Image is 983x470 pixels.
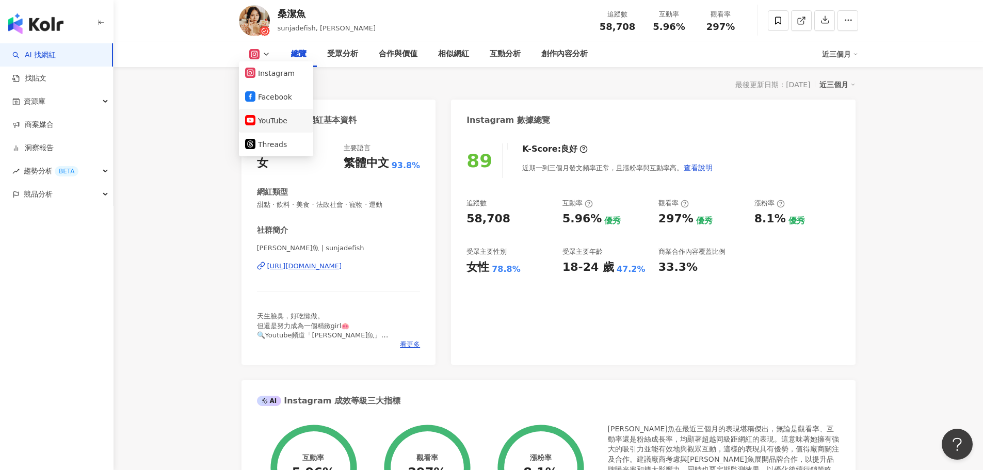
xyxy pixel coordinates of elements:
[12,73,46,84] a: 找貼文
[245,90,307,104] button: Facebook
[302,453,324,462] div: 互動率
[245,114,307,128] button: YouTube
[379,48,417,60] div: 合作與價值
[278,24,376,32] span: sunjadefish, [PERSON_NAME]
[735,80,810,89] div: 最後更新日期：[DATE]
[12,168,20,175] span: rise
[24,159,78,183] span: 趨勢分析
[819,78,856,91] div: 近三個月
[942,429,973,460] iframe: Help Scout Beacon - Open
[24,90,45,113] span: 資源庫
[24,183,53,206] span: 競品分析
[598,9,637,20] div: 追蹤數
[562,211,602,227] div: 5.96%
[466,199,487,208] div: 追蹤數
[530,453,552,462] div: 漲粉率
[239,5,270,36] img: KOL Avatar
[822,46,858,62] div: 近三個月
[400,340,420,349] span: 看更多
[416,453,438,462] div: 觀看率
[650,9,689,20] div: 互動率
[658,247,726,256] div: 商業合作內容覆蓋比例
[257,155,268,171] div: 女
[466,260,489,275] div: 女性
[8,13,63,34] img: logo
[754,199,785,208] div: 漲粉率
[466,211,510,227] div: 58,708
[245,137,307,152] button: Threads
[522,157,713,178] div: 近期一到三個月發文頻率正常，且漲粉率與互動率高。
[683,157,713,178] button: 查看說明
[658,199,689,208] div: 觀看率
[706,22,735,32] span: 297%
[466,115,550,126] div: Instagram 數據總覽
[561,143,577,155] div: 良好
[12,50,56,60] a: searchAI 找網紅
[466,150,492,171] div: 89
[701,9,740,20] div: 觀看率
[466,247,507,256] div: 受眾主要性別
[12,143,54,153] a: 洞察報告
[291,48,307,60] div: 總覽
[267,262,342,271] div: [URL][DOMAIN_NAME]
[604,215,621,226] div: 優秀
[522,143,588,155] div: K-Score :
[257,244,421,253] span: [PERSON_NAME]魚 | sunjadefish
[600,21,635,32] span: 58,708
[257,225,288,236] div: 社群簡介
[257,262,421,271] a: [URL][DOMAIN_NAME]
[257,187,288,198] div: 網紅類型
[278,7,376,20] div: 桑潔魚
[696,215,713,226] div: 優秀
[327,48,358,60] div: 受眾分析
[257,312,389,376] span: 天生臉臭，好吃懶做。 但還是努力成為一個精緻girl🐽 🔍Youtube頻道「[PERSON_NAME]魚」 🔍Podcast「窸窸窣窣」 💌合作請來信：[EMAIL_ADDRESS][DOMA...
[658,260,698,275] div: 33.3%
[344,143,370,153] div: 主要語言
[438,48,469,60] div: 相似網紅
[788,215,805,226] div: 優秀
[257,395,400,407] div: Instagram 成效等級三大指標
[12,120,54,130] a: 商案媒合
[754,211,786,227] div: 8.1%
[245,66,307,80] button: Instagram
[55,166,78,176] div: BETA
[617,264,646,275] div: 47.2%
[562,199,593,208] div: 互動率
[653,22,685,32] span: 5.96%
[257,396,282,406] div: AI
[541,48,588,60] div: 創作內容分析
[658,211,694,227] div: 297%
[684,164,713,172] span: 查看說明
[562,247,603,256] div: 受眾主要年齡
[257,200,421,209] span: 甜點 · 飲料 · 美食 · 法政社會 · 寵物 · 運動
[344,155,389,171] div: 繁體中文
[562,260,614,275] div: 18-24 歲
[490,48,521,60] div: 互動分析
[392,160,421,171] span: 93.8%
[492,264,521,275] div: 78.8%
